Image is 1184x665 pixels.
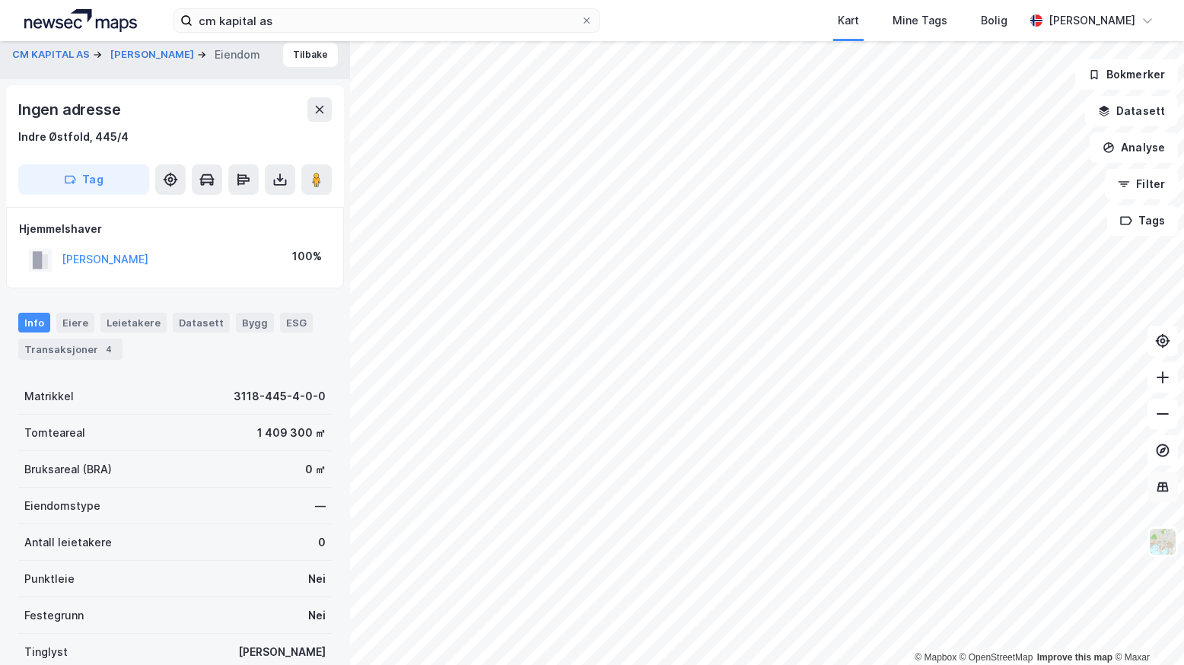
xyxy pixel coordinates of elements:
[1090,132,1178,163] button: Analyse
[1107,205,1178,236] button: Tags
[280,313,313,332] div: ESG
[56,313,94,332] div: Eiere
[236,313,274,332] div: Bygg
[1085,96,1178,126] button: Datasett
[19,220,331,238] div: Hjemmelshaver
[1037,652,1112,663] a: Improve this map
[283,43,338,67] button: Tilbake
[173,313,230,332] div: Datasett
[838,11,859,30] div: Kart
[24,497,100,515] div: Eiendomstype
[1148,527,1177,556] img: Z
[12,47,93,62] button: CM KAPITAL AS
[893,11,947,30] div: Mine Tags
[100,313,167,332] div: Leietakere
[308,570,326,588] div: Nei
[215,46,260,64] div: Eiendom
[18,339,123,360] div: Transaksjoner
[18,128,129,146] div: Indre Østfold, 445/4
[981,11,1007,30] div: Bolig
[24,9,137,32] img: logo.a4113a55bc3d86da70a041830d287a7e.svg
[24,533,112,552] div: Antall leietakere
[238,643,326,661] div: [PERSON_NAME]
[1049,11,1135,30] div: [PERSON_NAME]
[234,387,326,406] div: 3118-445-4-0-0
[315,497,326,515] div: —
[1105,169,1178,199] button: Filter
[18,97,123,122] div: Ingen adresse
[24,606,84,625] div: Festegrunn
[24,460,112,479] div: Bruksareal (BRA)
[305,460,326,479] div: 0 ㎡
[915,652,956,663] a: Mapbox
[318,533,326,552] div: 0
[18,164,149,195] button: Tag
[1108,592,1184,665] iframe: Chat Widget
[18,313,50,332] div: Info
[292,247,322,266] div: 100%
[960,652,1033,663] a: OpenStreetMap
[24,570,75,588] div: Punktleie
[110,47,197,62] button: [PERSON_NAME]
[24,643,68,661] div: Tinglyst
[257,424,326,442] div: 1 409 300 ㎡
[24,424,85,442] div: Tomteareal
[1075,59,1178,90] button: Bokmerker
[308,606,326,625] div: Nei
[24,387,74,406] div: Matrikkel
[193,9,581,32] input: Søk på adresse, matrikkel, gårdeiere, leietakere eller personer
[101,342,116,357] div: 4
